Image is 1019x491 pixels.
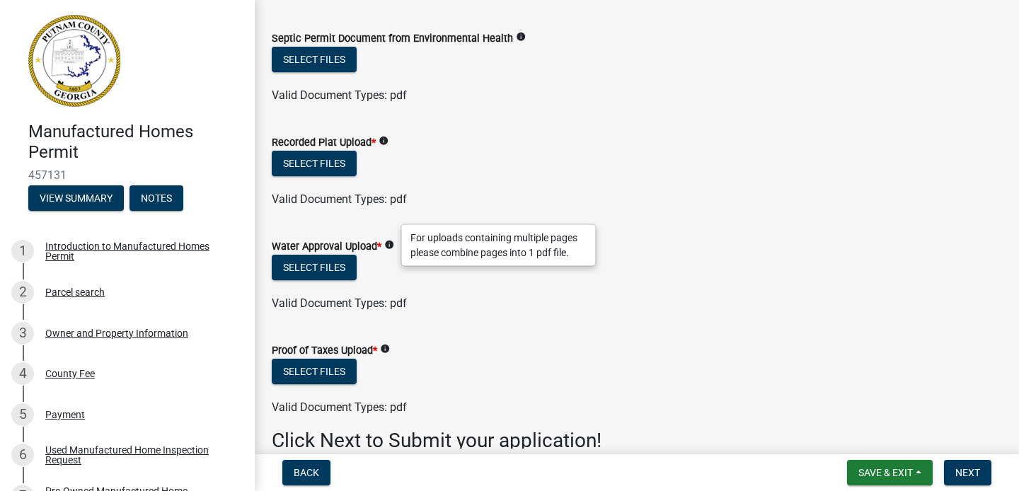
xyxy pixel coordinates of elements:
[11,403,34,426] div: 5
[272,359,357,384] button: Select files
[272,400,407,414] span: Valid Document Types: pdf
[45,369,95,379] div: County Fee
[129,185,183,211] button: Notes
[11,444,34,466] div: 6
[282,460,330,485] button: Back
[11,281,34,304] div: 2
[45,445,232,465] div: Used Manufactured Home Inspection Request
[516,32,526,42] i: info
[272,47,357,72] button: Select files
[45,410,85,420] div: Payment
[272,429,1002,453] h3: Click Next to Submit your application!
[955,467,980,478] span: Next
[272,34,513,44] label: Septic Permit Document from Environmental Health
[11,362,34,385] div: 4
[272,138,376,148] label: Recorded Plat Upload
[272,151,357,176] button: Select files
[944,460,991,485] button: Next
[45,287,105,297] div: Parcel search
[45,328,188,338] div: Owner and Property Information
[28,185,124,211] button: View Summary
[384,240,394,250] i: info
[272,255,357,280] button: Select files
[28,122,243,163] h4: Manufactured Homes Permit
[272,346,377,356] label: Proof of Taxes Upload
[294,467,319,478] span: Back
[380,344,390,354] i: info
[272,192,407,206] span: Valid Document Types: pdf
[129,193,183,204] wm-modal-confirm: Notes
[28,193,124,204] wm-modal-confirm: Summary
[858,467,913,478] span: Save & Exit
[11,240,34,262] div: 1
[28,15,120,107] img: Putnam County, Georgia
[402,225,596,266] div: For uploads containing multiple pages please combine pages into 1 pdf file.
[28,168,226,182] span: 457131
[847,460,933,485] button: Save & Exit
[272,242,381,252] label: Water Approval Upload
[272,296,407,310] span: Valid Document Types: pdf
[379,136,388,146] i: info
[272,88,407,102] span: Valid Document Types: pdf
[45,241,232,261] div: Introduction to Manufactured Homes Permit
[11,322,34,345] div: 3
